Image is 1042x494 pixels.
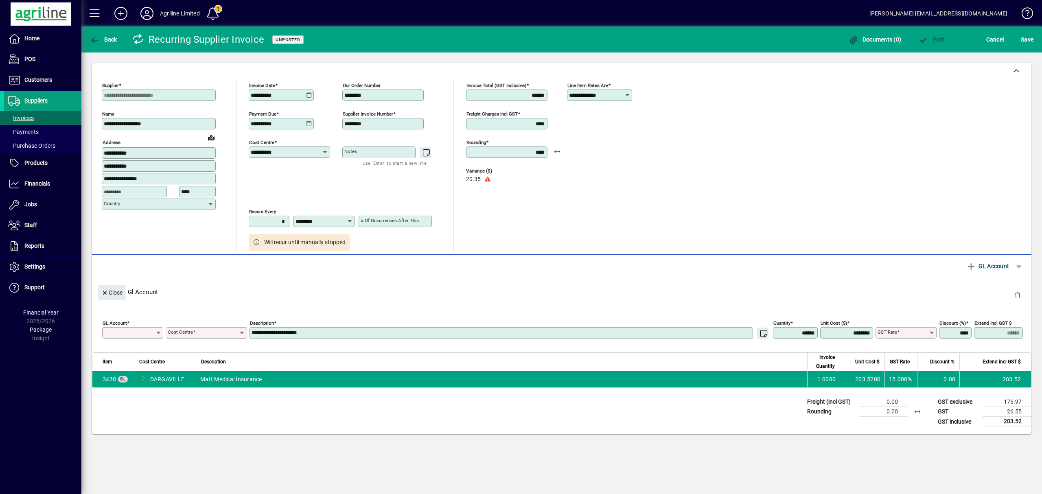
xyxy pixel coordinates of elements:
[959,371,1031,387] td: 203.52
[30,326,52,333] span: Package
[120,377,126,381] span: GL
[466,176,481,183] span: 20.35
[821,320,847,326] mat-label: Unit Cost ($)
[343,111,393,117] mat-label: Supplier invoice number
[4,195,81,215] a: Jobs
[939,320,966,326] mat-label: Discount (%)
[24,35,39,42] span: Home
[101,286,123,299] span: Close
[24,56,35,62] span: POS
[934,417,983,427] td: GST inclusive
[168,329,193,335] mat-label: Cost Centre
[81,32,126,47] app-page-header-button: Back
[974,320,1011,326] mat-label: Extend incl GST $
[24,77,52,83] span: Customers
[4,125,81,139] a: Payments
[102,111,114,117] mat-label: Name
[890,357,910,366] span: GST Rate
[916,32,947,47] button: Post
[1008,285,1027,305] button: Delete
[264,238,346,247] span: Will recur until manually stopped
[343,83,381,88] mat-label: Our order number
[4,70,81,90] a: Customers
[983,407,1031,417] td: 26.55
[848,36,901,43] span: Documents (0)
[803,397,859,407] td: Freight (incl GST)
[249,111,276,117] mat-label: Payment due
[4,215,81,236] a: Staff
[201,357,226,366] span: Description
[4,174,81,194] a: Financials
[102,83,119,88] mat-label: Supplier
[567,83,608,88] mat-label: Line item rates are
[983,397,1031,407] td: 176.97
[160,7,200,20] div: Agriline Limited
[840,371,884,387] td: 203.5200
[139,357,165,366] span: Cost Centre
[4,111,81,125] a: Invoices
[855,357,880,366] span: Unit Cost $
[917,371,959,387] td: 0.00
[103,320,127,326] mat-label: GL Account
[4,278,81,298] a: Support
[249,140,274,145] mat-label: Cost Centre
[24,263,45,270] span: Settings
[933,36,936,43] span: P
[934,407,983,417] td: GST
[1019,32,1035,47] button: Save
[132,33,265,46] div: Recurring Supplier Invoice
[859,397,908,407] td: 0.00
[344,149,357,154] mat-label: Notes
[962,259,1013,273] button: GL Account
[1016,2,1032,28] a: Knowledge Base
[8,142,55,149] span: Purchase Orders
[249,209,276,214] mat-label: Recurs every
[103,357,112,366] span: Item
[90,36,117,43] span: Back
[4,139,81,153] a: Purchase Orders
[98,285,126,300] button: Close
[250,320,274,326] mat-label: Description
[24,160,48,166] span: Products
[363,158,427,168] mat-hint: Use 'Enter' to start a new line
[150,375,185,383] span: DARGAVILLE
[249,83,275,88] mat-label: Invoice date
[205,131,218,144] a: View on map
[859,407,908,417] td: 0.00
[930,357,954,366] span: Discount %
[966,260,1009,273] span: GL Account
[24,243,44,249] span: Reports
[8,115,34,121] span: Invoices
[466,111,518,117] mat-label: Freight charges incl GST
[1008,291,1027,299] app-page-header-button: Delete
[4,28,81,49] a: Home
[4,49,81,70] a: POS
[24,222,37,228] span: Staff
[24,97,48,104] span: Suppliers
[812,353,835,371] span: Invoice Quantity
[466,83,526,88] mat-label: Invoice Total (GST inclusive)
[104,201,120,206] mat-label: Country
[934,397,983,407] td: GST exclusive
[23,309,59,316] span: Financial Year
[984,32,1006,47] button: Cancel
[24,180,50,187] span: Financials
[4,236,81,256] a: Reports
[803,407,859,417] td: Rounding
[24,284,45,291] span: Support
[983,417,1031,427] td: 203.52
[884,371,917,387] td: 15.000%
[103,375,116,383] span: Health and Safety
[8,129,39,135] span: Payments
[276,37,300,42] span: Unposted
[361,218,419,223] mat-label: # of occurrences after this
[1021,33,1033,46] span: ave
[4,257,81,277] a: Settings
[466,140,486,145] mat-label: Rounding
[878,329,897,335] mat-label: GST rate
[24,201,37,208] span: Jobs
[773,320,790,326] mat-label: Quantity
[108,6,134,21] button: Add
[88,32,119,47] button: Back
[92,277,1031,307] div: Gl Account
